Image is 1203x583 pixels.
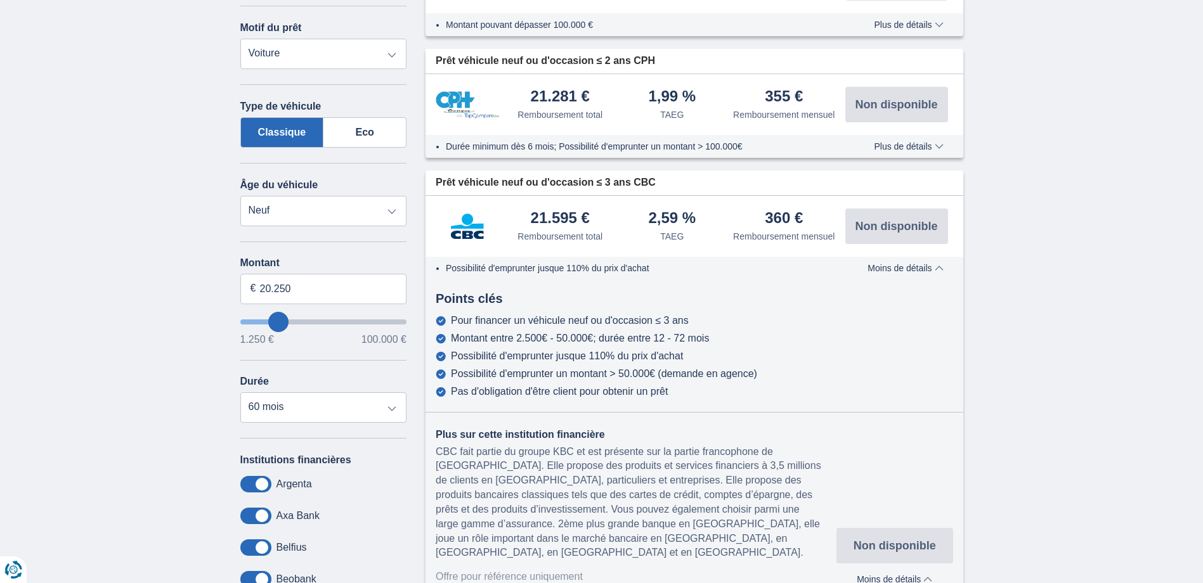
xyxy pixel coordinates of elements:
div: 1,99 % [648,89,696,106]
span: 1.250 € [240,335,274,345]
label: Belfius [276,542,307,553]
span: Prêt véhicule neuf ou d'occasion ≤ 2 ans CPH [436,54,655,68]
div: Pour financer un véhicule neuf ou d'occasion ≤ 3 ans [451,315,689,326]
div: Remboursement mensuel [733,230,835,243]
span: Moins de détails [868,264,943,272]
button: Plus de détails [864,141,953,151]
label: Durée [240,376,269,387]
li: Possibilité d'emprunter jusque 110% du prix d'achat [446,262,837,274]
button: Moins de détails [858,263,953,273]
button: Non disponible [845,87,948,122]
label: Âge du véhicule [240,179,318,191]
span: € [250,281,256,296]
span: Plus de détails [874,20,943,29]
div: Montant entre 2.500€ - 50.000€; durée entre 12 - 72 mois [451,333,709,344]
div: Possibilité d'emprunter un montant > 50.000€ (demande en agence) [451,368,757,380]
li: Montant pouvant dépasser 100.000 € [446,18,837,31]
div: Remboursement mensuel [733,108,835,121]
div: Remboursement total [517,108,602,121]
label: Eco [323,117,406,148]
div: Points clés [426,290,963,308]
span: Non disponible [855,221,938,232]
input: wantToBorrow [240,319,407,324]
label: Classique [240,117,324,148]
div: Remboursement total [517,230,602,243]
button: Non disponible [836,528,953,563]
label: Motif du prêt [240,22,302,34]
label: Montant [240,257,407,269]
label: Institutions financières [240,454,351,466]
span: Plus de détails [874,142,943,151]
div: 2,59 % [648,210,696,227]
span: Prêt véhicule neuf ou d'occasion ≤ 3 ans CBC [436,176,656,190]
div: 21.281 € [531,89,590,106]
div: TAEG [660,108,684,121]
span: Non disponible [854,540,936,551]
span: 100.000 € [361,335,406,345]
div: TAEG [660,230,684,243]
div: Possibilité d'emprunter jusque 110% du prix d'achat [451,350,683,362]
div: 21.595 € [531,210,590,227]
div: 355 € [765,89,803,106]
li: Durée minimum dès 6 mois; Possibilité d'emprunter un montant > 100.000€ [446,140,837,153]
div: Plus sur cette institution financière [436,428,836,442]
label: Axa Bank [276,510,320,522]
button: Non disponible [845,208,948,244]
img: pret personnel CBC [436,210,499,242]
span: Non disponible [855,99,938,110]
label: Type de véhicule [240,101,322,112]
label: Argenta [276,478,312,490]
div: CBC fait partie du groupe KBC et est présente sur la partie francophone de [GEOGRAPHIC_DATA]. Ell... [436,445,836,561]
img: pret personnel CPH Banque [436,91,499,119]
button: Plus de détails [864,20,953,30]
div: 360 € [765,210,803,227]
div: Pas d'obligation d'être client pour obtenir un prêt [451,386,668,397]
